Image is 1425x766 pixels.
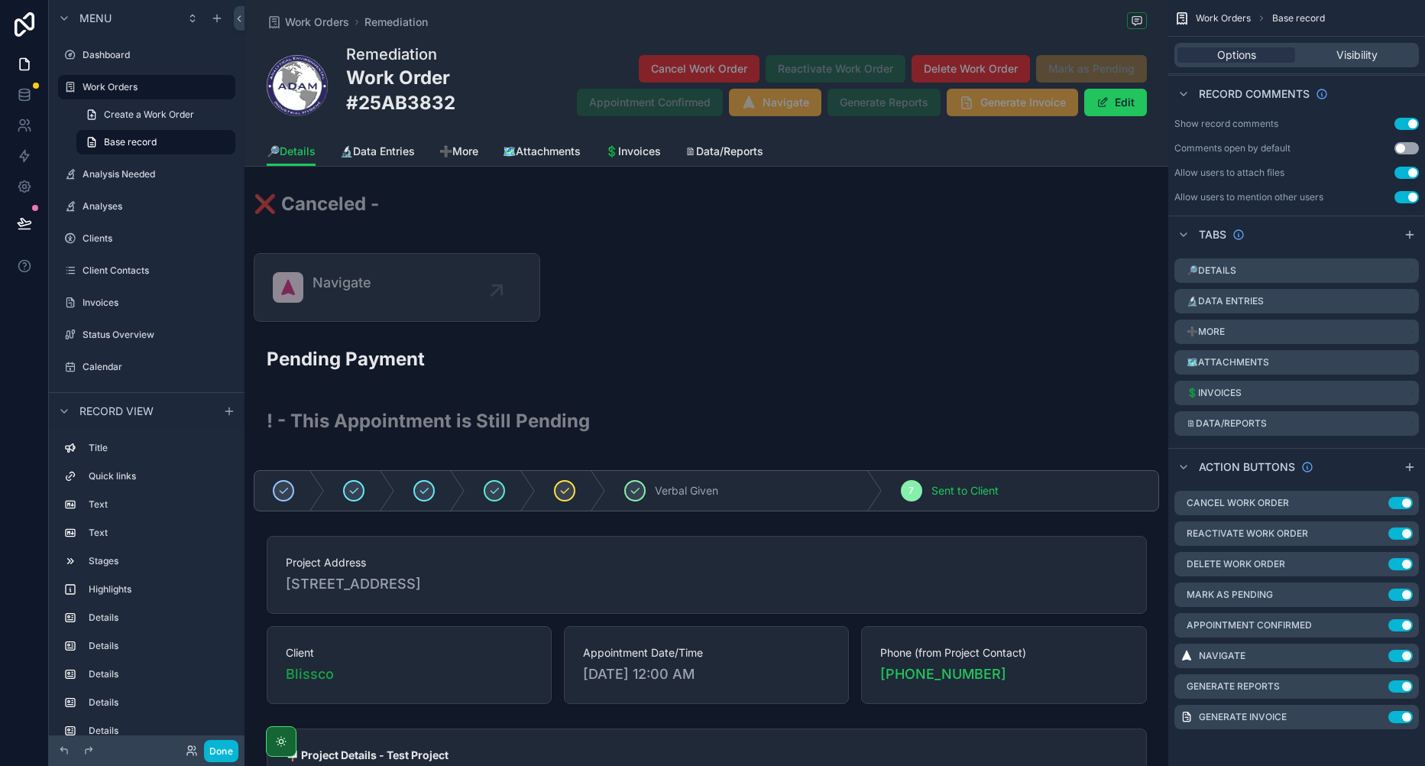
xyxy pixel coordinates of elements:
[89,498,229,511] label: Text
[1174,142,1291,154] div: Comments open by default
[58,43,235,67] a: Dashboard
[89,725,229,737] label: Details
[89,640,229,652] label: Details
[340,144,415,159] span: 🔬Data Entries
[267,138,316,167] a: 🔎Details
[58,226,235,251] a: Clients
[1187,497,1289,509] label: Cancel Work Order
[1196,12,1251,24] span: Work Orders
[76,130,235,154] a: Base record
[1199,650,1245,662] label: Navigate
[89,527,229,539] label: Text
[83,200,232,213] label: Analyses
[1174,191,1323,203] div: Allow users to mention other users
[364,15,428,30] a: Remediation
[79,11,112,26] span: Menu
[1084,89,1147,116] button: Edit
[1187,619,1312,631] label: Appointment Confirmed
[83,81,226,93] label: Work Orders
[89,470,229,482] label: Quick links
[1187,326,1225,338] label: ➕More
[605,144,661,159] span: 💲Invoices
[58,387,235,411] a: Job Board
[83,361,232,373] label: Calendar
[439,138,478,168] a: ➕More
[346,44,478,65] h1: Remediation
[1187,265,1236,277] label: 🔎Details
[58,162,235,187] a: Analysis Needed
[83,49,232,61] label: Dashboard
[104,109,194,121] span: Create a Work Order
[76,102,235,127] a: Create a Work Order
[89,668,229,680] label: Details
[1187,356,1269,368] label: 🗺️Attachments
[58,290,235,315] a: Invoices
[1187,680,1280,693] label: Generate Reports
[49,429,245,735] div: scrollable content
[685,144,763,159] span: 🗎Data/Reports
[1217,47,1256,63] span: Options
[1199,459,1295,475] span: Action buttons
[104,136,157,148] span: Base record
[89,612,229,624] label: Details
[89,583,229,596] label: Highlights
[1272,12,1325,24] span: Base record
[89,696,229,709] label: Details
[83,297,232,309] label: Invoices
[83,265,232,277] label: Client Contacts
[1187,558,1285,570] label: Delete Work Order
[503,138,581,168] a: 🗺️Attachments
[58,323,235,347] a: Status Overview
[267,144,316,159] span: 🔎Details
[204,740,238,762] button: Done
[1199,711,1287,723] label: Generate Invoice
[58,355,235,379] a: Calendar
[346,65,478,115] h2: Work Order #25AB3832
[89,442,229,454] label: Title
[58,75,235,99] a: Work Orders
[1174,167,1284,179] div: Allow users to attach files
[58,194,235,219] a: Analyses
[1199,227,1226,242] span: Tabs
[1199,86,1310,102] span: Record comments
[1174,118,1278,130] div: Show record comments
[83,232,232,245] label: Clients
[1187,589,1273,601] label: Mark as Pending
[1187,527,1308,540] label: Reactivate Work Order
[439,144,478,159] span: ➕More
[503,144,581,159] span: 🗺️Attachments
[83,329,232,341] label: Status Overview
[1187,295,1264,307] label: 🔬Data Entries
[267,15,349,30] a: Work Orders
[340,138,415,168] a: 🔬Data Entries
[89,555,229,567] label: Stages
[605,138,661,168] a: 💲Invoices
[685,138,763,168] a: 🗎Data/Reports
[1187,387,1242,399] label: 💲Invoices
[83,168,232,180] label: Analysis Needed
[1336,47,1378,63] span: Visibility
[285,15,349,30] span: Work Orders
[1187,417,1267,430] label: 🗎Data/Reports
[58,258,235,283] a: Client Contacts
[79,404,154,419] span: Record view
